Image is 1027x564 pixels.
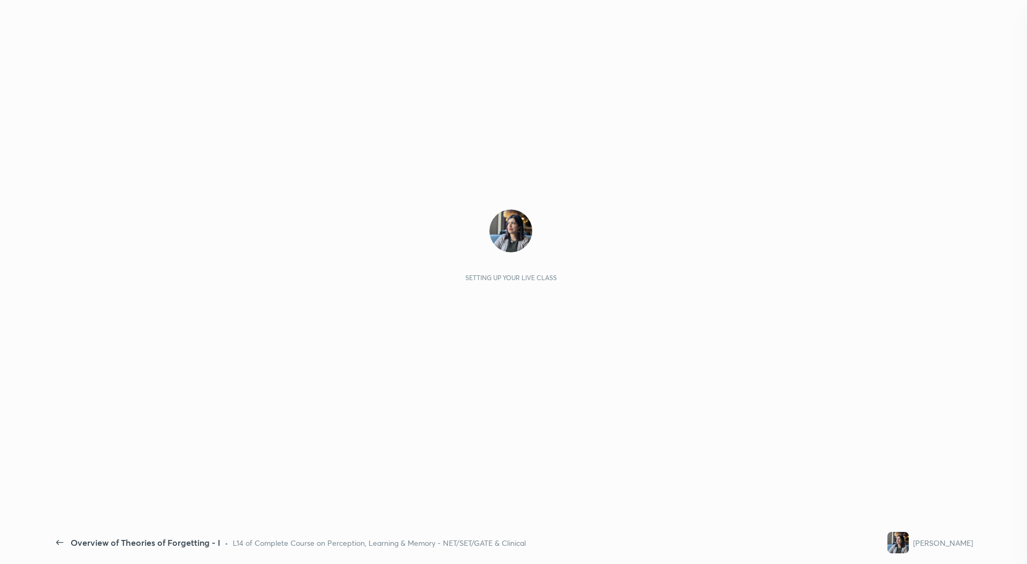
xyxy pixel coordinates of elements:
[71,536,220,549] div: Overview of Theories of Forgetting - I
[233,537,526,548] div: L14 of Complete Course on Perception, Learning & Memory - NET/SET/GATE & Clinical
[887,532,909,553] img: e790fd2257ae49ebaec70e20e582d26a.jpg
[465,274,557,282] div: Setting up your live class
[913,537,973,548] div: [PERSON_NAME]
[225,537,228,548] div: •
[489,210,532,252] img: e790fd2257ae49ebaec70e20e582d26a.jpg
